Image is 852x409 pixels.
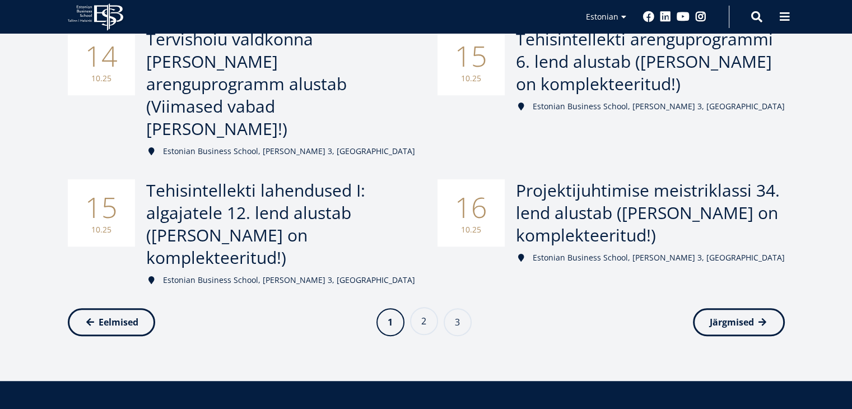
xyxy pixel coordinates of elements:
span: Projektijuhtimise meistriklassi 34. lend alustab ([PERSON_NAME] on komplekteeritud!) [516,179,780,247]
span: Eelmised [99,317,138,328]
span: Tehisintellekti lahendused I: algajatele 12. lend alustab ([PERSON_NAME] on komplekteeritud!) [146,179,365,269]
a: Instagram [695,11,706,22]
a: Facebook [643,11,654,22]
span: Tervishoiu valdkonna [PERSON_NAME] arenguprogramm alustab (Viimased vabad [PERSON_NAME]!) [146,27,347,140]
span: Järgmised [710,317,754,328]
div: 14 [68,28,135,95]
a: Linkedin [660,11,671,22]
a: 2 [410,307,438,335]
a: 3 [444,308,472,336]
small: 10.25 [79,224,124,235]
small: 10.25 [79,73,124,84]
small: 10.25 [449,224,493,235]
div: 15 [68,179,135,247]
div: 15 [437,28,505,95]
div: Estonian Business School, [PERSON_NAME] 3, [GEOGRAPHIC_DATA] [146,275,415,286]
span: Tehisintellekti arenguprogrammi 6. lend alustab ([PERSON_NAME] on komplekteeritud!) [516,27,773,95]
a: Youtube [677,11,690,22]
div: 16 [437,179,505,247]
div: Estonian Business School, [PERSON_NAME] 3, [GEOGRAPHIC_DATA] [516,252,785,263]
a: 1 [376,308,404,336]
div: Estonian Business School, [PERSON_NAME] 3, [GEOGRAPHIC_DATA] [516,101,785,112]
div: Estonian Business School, [PERSON_NAME] 3, [GEOGRAPHIC_DATA] [146,146,415,157]
small: 10.25 [449,73,493,84]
